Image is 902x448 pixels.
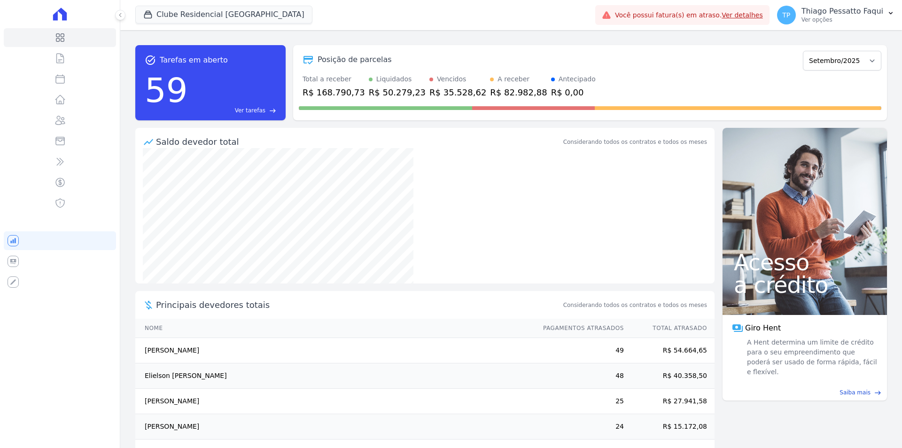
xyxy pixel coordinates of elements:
td: [PERSON_NAME] [135,414,534,440]
span: Saiba mais [840,388,871,397]
a: Ver detalhes [722,11,763,19]
td: R$ 15.172,08 [624,414,715,440]
div: R$ 168.790,73 [303,86,365,99]
div: 59 [145,66,188,115]
p: Ver opções [801,16,883,24]
td: 25 [534,389,624,414]
a: Ver tarefas east [192,106,276,115]
span: TP [782,12,790,18]
p: Thiago Pessatto Faqui [801,7,883,16]
td: [PERSON_NAME] [135,338,534,363]
span: a crédito [734,274,876,296]
th: Pagamentos Atrasados [534,319,624,338]
button: Clube Residencial [GEOGRAPHIC_DATA] [135,6,312,24]
div: Liquidados [376,74,412,84]
td: R$ 40.358,50 [624,363,715,389]
div: Considerando todos os contratos e todos os meses [563,138,707,146]
div: R$ 0,00 [551,86,596,99]
td: [PERSON_NAME] [135,389,534,414]
td: 49 [534,338,624,363]
span: Tarefas em aberto [160,55,228,66]
span: task_alt [145,55,156,66]
div: Vencidos [437,74,466,84]
span: Acesso [734,251,876,274]
div: R$ 50.279,23 [369,86,426,99]
span: Giro Hent [745,322,781,334]
button: TP Thiago Pessatto Faqui Ver opções [770,2,902,28]
td: Elielson [PERSON_NAME] [135,363,534,389]
div: Saldo devedor total [156,135,561,148]
div: Posição de parcelas [318,54,392,65]
th: Nome [135,319,534,338]
span: Você possui fatura(s) em atraso. [615,10,763,20]
span: east [874,389,881,396]
span: Ver tarefas [235,106,265,115]
th: Total Atrasado [624,319,715,338]
td: R$ 27.941,58 [624,389,715,414]
div: Antecipado [559,74,596,84]
div: R$ 82.982,88 [490,86,547,99]
div: Total a receber [303,74,365,84]
td: 48 [534,363,624,389]
div: A receber [498,74,529,84]
span: Considerando todos os contratos e todos os meses [563,301,707,309]
a: Saiba mais east [728,388,881,397]
td: R$ 54.664,65 [624,338,715,363]
span: Principais devedores totais [156,299,561,311]
span: A Hent determina um limite de crédito para o seu empreendimento que poderá ser usado de forma ráp... [745,338,878,377]
td: 24 [534,414,624,440]
span: east [269,107,276,114]
div: R$ 35.528,62 [429,86,486,99]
